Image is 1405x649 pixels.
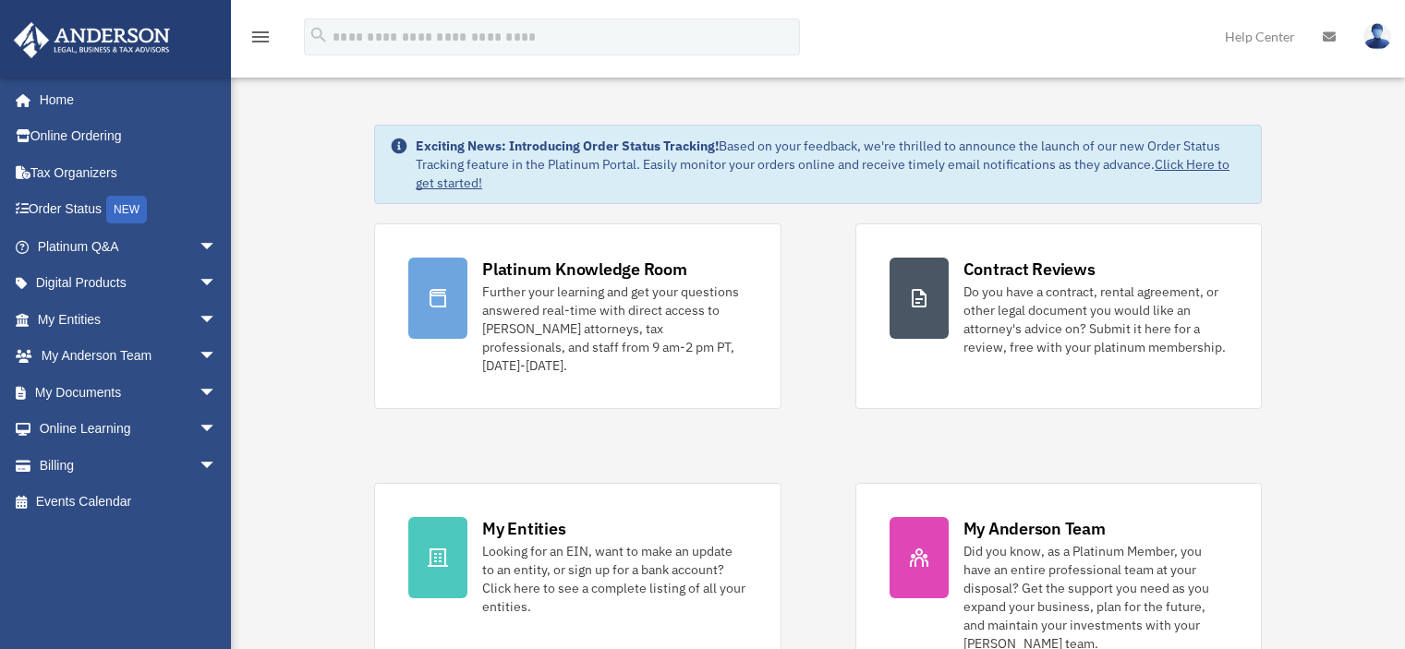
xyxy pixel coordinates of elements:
span: arrow_drop_down [199,265,236,303]
i: search [309,25,329,45]
div: NEW [106,196,147,223]
div: Further your learning and get your questions answered real-time with direct access to [PERSON_NAM... [482,282,746,375]
a: Click Here to get started! [416,156,1229,191]
a: My Entitiesarrow_drop_down [13,301,245,338]
a: Platinum Q&Aarrow_drop_down [13,228,245,265]
a: menu [249,32,272,48]
strong: Exciting News: Introducing Order Status Tracking! [416,138,719,154]
a: Order StatusNEW [13,191,245,229]
div: Contract Reviews [963,258,1096,281]
a: Billingarrow_drop_down [13,447,245,484]
span: arrow_drop_down [199,228,236,266]
img: User Pic [1363,23,1391,50]
span: arrow_drop_down [199,301,236,339]
span: arrow_drop_down [199,411,236,449]
a: Events Calendar [13,484,245,521]
a: Online Learningarrow_drop_down [13,411,245,448]
div: Based on your feedback, we're thrilled to announce the launch of our new Order Status Tracking fe... [416,137,1246,192]
a: My Anderson Teamarrow_drop_down [13,338,245,375]
a: Contract Reviews Do you have a contract, rental agreement, or other legal document you would like... [855,223,1262,409]
a: Digital Productsarrow_drop_down [13,265,245,302]
a: Platinum Knowledge Room Further your learning and get your questions answered real-time with dire... [374,223,781,409]
a: Home [13,81,236,118]
div: Looking for an EIN, want to make an update to an entity, or sign up for a bank account? Click her... [482,542,746,616]
img: Anderson Advisors Platinum Portal [8,22,176,58]
div: Do you have a contract, rental agreement, or other legal document you would like an attorney's ad... [963,282,1228,356]
i: menu [249,26,272,48]
div: My Entities [482,517,565,540]
a: My Documentsarrow_drop_down [13,374,245,411]
span: arrow_drop_down [199,338,236,376]
div: My Anderson Team [963,517,1106,540]
div: Platinum Knowledge Room [482,258,687,281]
a: Online Ordering [13,118,245,155]
a: Tax Organizers [13,154,245,191]
span: arrow_drop_down [199,374,236,412]
span: arrow_drop_down [199,447,236,485]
